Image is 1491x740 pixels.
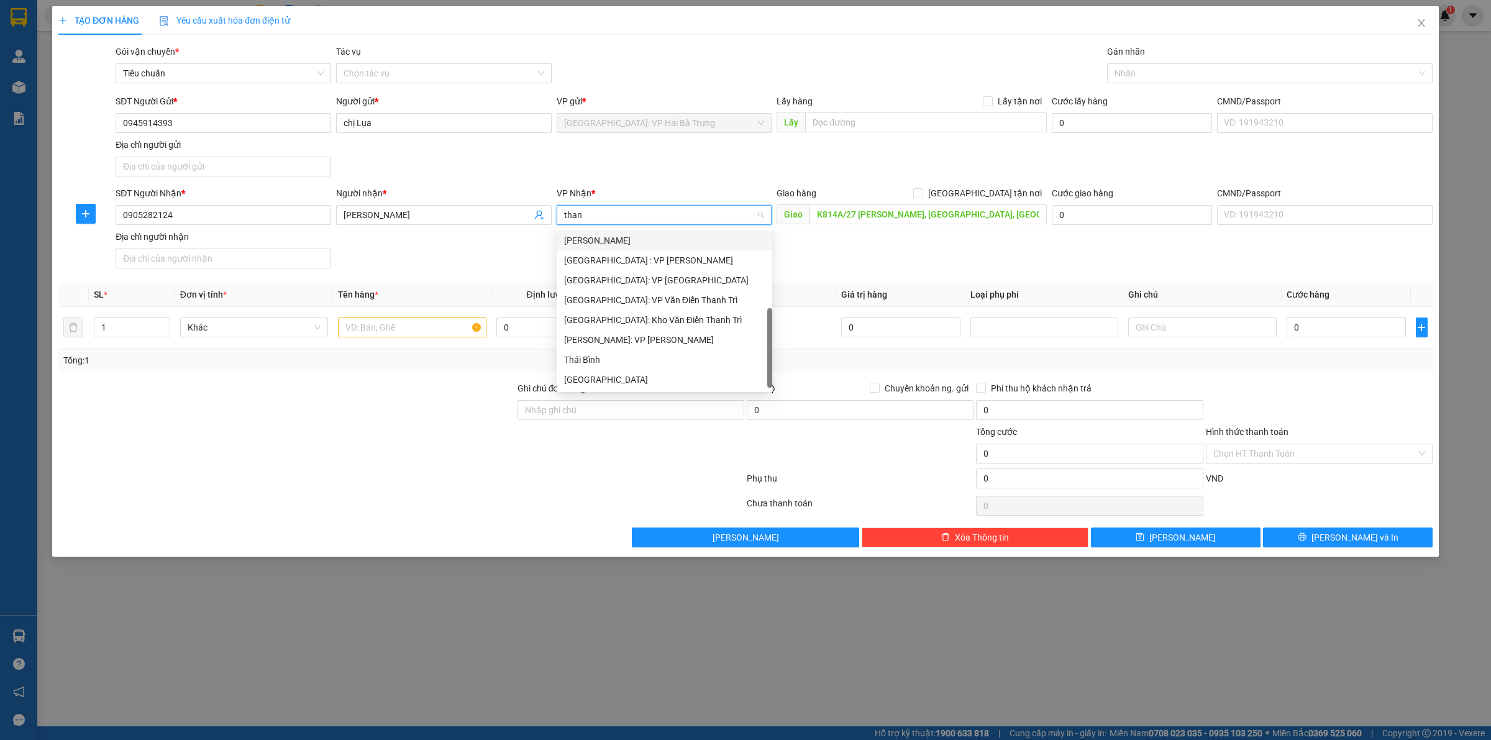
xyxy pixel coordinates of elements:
span: plus [76,209,95,219]
span: CÔNG TY TNHH CHUYỂN PHÁT NHANH BẢO AN [98,42,248,65]
div: CMND/Passport [1217,94,1433,108]
div: Đà Nẵng : VP Thanh Khê [557,250,772,270]
span: Định lượng [527,290,571,299]
div: SĐT Người Nhận [116,186,331,200]
span: VP Nhận [557,188,591,198]
strong: PHIẾU DÁN LÊN HÀNG [88,6,251,22]
span: [PERSON_NAME] [713,531,779,544]
img: icon [159,16,169,26]
div: SĐT Người Gửi [116,94,331,108]
span: [PERSON_NAME] [1149,531,1216,544]
span: Lấy tận nơi [993,94,1047,108]
div: Hà Nội: VP Quận Thanh Xuân [557,270,772,290]
button: delete [63,317,83,337]
span: Tên hàng [338,290,378,299]
div: Địa chỉ người gửi [116,138,331,152]
div: Người gửi [336,94,552,108]
span: plus [58,16,67,25]
button: printer[PERSON_NAME] và In [1263,528,1433,547]
div: CMND/Passport [1217,186,1433,200]
span: Khác [188,318,321,337]
label: Tác vụ [336,47,361,57]
button: save[PERSON_NAME] [1091,528,1261,547]
span: Lấy hàng [777,96,813,106]
input: Cước giao hàng [1052,205,1212,225]
div: Thái Bình [564,353,765,367]
span: printer [1298,532,1306,542]
span: save [1136,532,1144,542]
div: Người nhận [336,186,552,200]
span: Giá trị hàng [841,290,887,299]
div: Thanh Hóa [557,370,772,390]
span: TẠO ĐƠN HÀNG [58,16,139,25]
span: Cước hàng [1287,290,1329,299]
span: Tiêu chuẩn [123,64,324,83]
label: Cước lấy hàng [1052,96,1108,106]
span: user-add [534,210,544,220]
span: Mã đơn: VHBT1109250032 [5,75,190,92]
span: Xóa Thông tin [955,531,1009,544]
div: VP gửi [557,94,772,108]
span: plus [1416,322,1427,332]
span: Thu Hộ [747,383,775,393]
strong: CSKH: [34,42,66,53]
div: Thái Nguyên [557,231,772,250]
span: Yêu cầu xuất hóa đơn điện tử [159,16,290,25]
span: delete [941,532,950,542]
span: Gói vận chuyển [116,47,179,57]
label: Gán nhãn [1107,47,1145,57]
div: [PERSON_NAME]: VP [PERSON_NAME] [564,333,765,347]
div: [GEOGRAPHIC_DATA] [564,373,765,386]
span: Phí thu hộ khách nhận trả [986,381,1097,395]
span: [PERSON_NAME] và In [1311,531,1398,544]
span: close [1416,18,1426,28]
div: Thái Bình [557,350,772,370]
span: VND [1206,473,1223,483]
div: [GEOGRAPHIC_DATA]: VP Văn Điển Thanh Trì [564,293,765,307]
span: Hà Nội: VP Hai Bà Trưng [564,114,765,132]
span: [PHONE_NUMBER] [5,42,94,64]
div: Địa chỉ người nhận [116,230,331,244]
input: VD: Bàn, Ghế [338,317,486,337]
input: Ghi chú đơn hàng [518,400,744,420]
input: 0 [841,317,960,337]
div: [GEOGRAPHIC_DATA] : VP [PERSON_NAME] [564,254,765,267]
div: Hà Nội: Kho Văn Điển Thanh Trì [557,310,772,330]
div: Hà Nội: VP Văn Điển Thanh Trì [557,290,772,310]
input: Dọc đường [805,112,1047,132]
button: plus [1416,317,1428,337]
span: Giao hàng [777,188,816,198]
span: Tổng cước [976,427,1017,437]
span: Lấy [777,112,805,132]
span: Chuyển khoản ng. gửi [880,381,973,395]
input: Cước lấy hàng [1052,113,1212,133]
label: Ghi chú đơn hàng [518,383,586,393]
th: Ghi chú [1123,283,1281,307]
div: Tổng: 1 [63,354,575,367]
span: Ngày in phiếu: 17:40 ngày [83,25,255,38]
button: [PERSON_NAME] [632,528,859,547]
input: Địa chỉ của người gửi [116,157,331,176]
button: plus [76,204,96,224]
button: deleteXóa Thông tin [862,528,1088,547]
div: Hồ Chí Minh: VP Bình Thạnh [557,330,772,350]
div: [PERSON_NAME] [564,234,765,247]
label: Hình thức thanh toán [1206,427,1288,437]
span: Đơn vị tính [180,290,227,299]
input: Ghi Chú [1128,317,1276,337]
span: SL [94,290,104,299]
div: Phụ thu [745,472,975,493]
th: Loại phụ phí [965,283,1123,307]
div: [GEOGRAPHIC_DATA]: VP [GEOGRAPHIC_DATA] [564,273,765,287]
button: Close [1404,6,1439,41]
span: [GEOGRAPHIC_DATA] tận nơi [923,186,1047,200]
span: Giao [777,204,809,224]
label: Cước giao hàng [1052,188,1113,198]
div: [GEOGRAPHIC_DATA]: Kho Văn Điển Thanh Trì [564,313,765,327]
div: Chưa thanh toán [745,496,975,518]
input: Dọc đường [809,204,1047,224]
input: Địa chỉ của người nhận [116,249,331,268]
